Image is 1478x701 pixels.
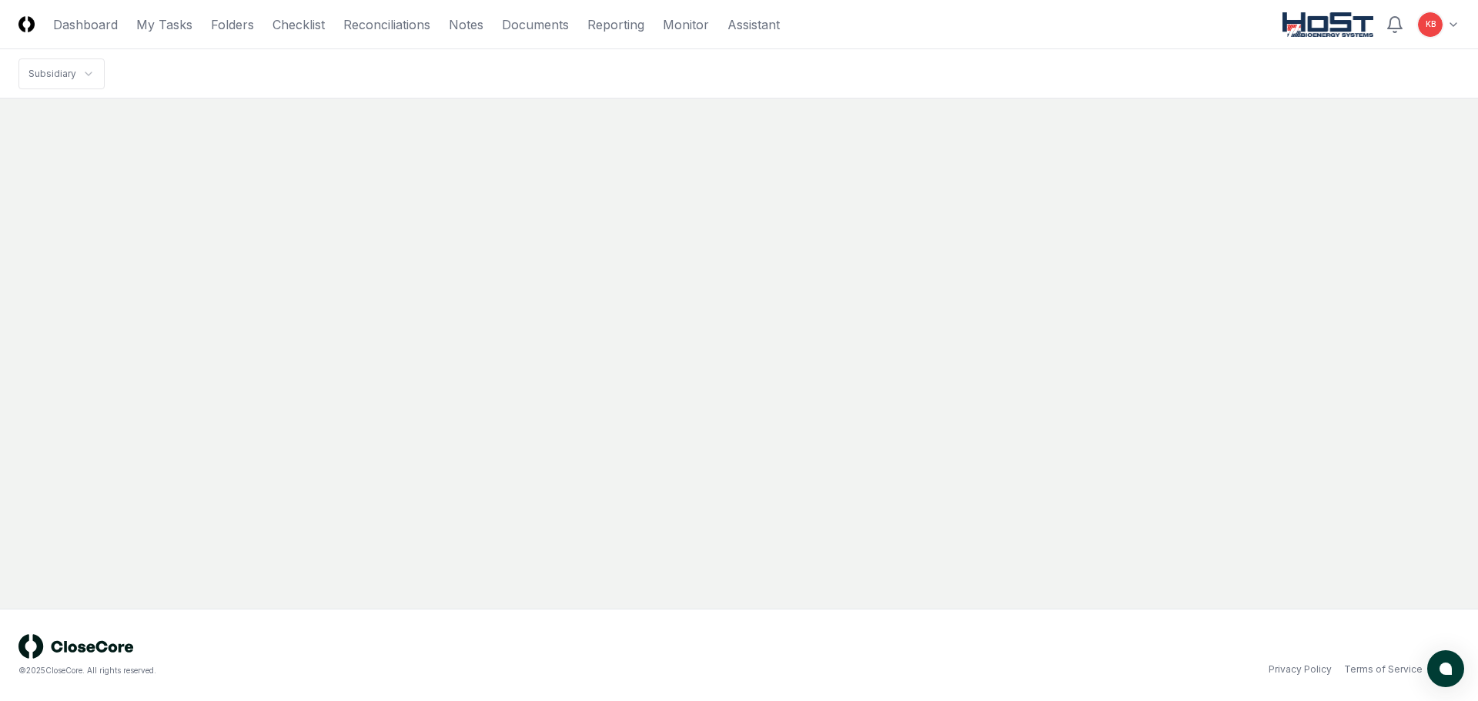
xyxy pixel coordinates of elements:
[211,15,254,34] a: Folders
[273,15,325,34] a: Checklist
[1427,650,1464,687] button: atlas-launcher
[1426,18,1436,30] span: KB
[343,15,430,34] a: Reconciliations
[53,15,118,34] a: Dashboard
[1416,11,1444,38] button: KB
[449,15,483,34] a: Notes
[1269,663,1332,676] a: Privacy Policy
[28,67,76,81] div: Subsidiary
[663,15,709,34] a: Monitor
[502,15,569,34] a: Documents
[18,665,739,676] div: © 2025 CloseCore. All rights reserved.
[18,58,105,89] nav: breadcrumb
[18,634,134,659] img: logo
[136,15,192,34] a: My Tasks
[1344,663,1423,676] a: Terms of Service
[1282,12,1374,37] img: HoSt BioEnergy logo
[18,16,35,32] img: Logo
[727,15,780,34] a: Assistant
[587,15,644,34] a: Reporting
